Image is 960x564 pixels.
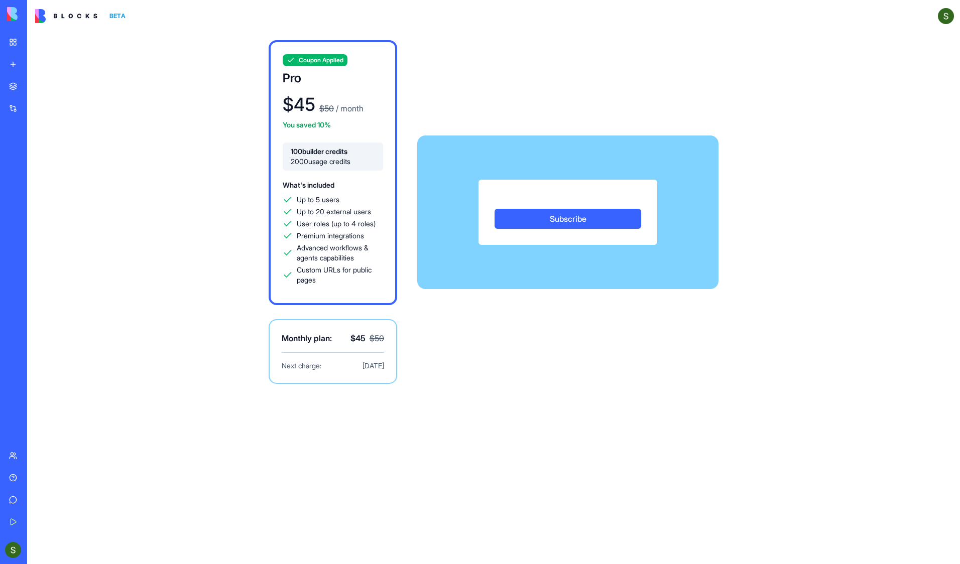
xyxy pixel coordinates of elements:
h1: $ 45 [283,94,315,114]
p: / month [334,102,364,114]
span: Up to 5 users [297,195,339,205]
span: Custom URLs for public pages [297,265,383,285]
span: 2000 usage credits [291,157,375,167]
h3: Pro [283,70,383,86]
p: $ 50 [370,332,384,344]
span: Advanced workflows & agents capabilities [297,243,383,263]
span: Up to 20 external users [297,207,371,217]
span: $ 45 [350,332,366,344]
p: $ 50 [319,102,334,114]
span: Coupon Applied [299,56,343,64]
span: 100 builder credits [291,147,375,157]
span: Monthly plan: [282,332,332,344]
span: Next charge: [282,361,321,371]
img: logo [7,7,69,21]
a: BETA [35,9,130,23]
button: Subscribe [495,209,641,229]
span: [DATE] [363,361,384,371]
span: User roles (up to 4 roles) [297,219,376,229]
div: BETA [105,9,130,23]
img: logo [35,9,97,23]
img: ACg8ocIT3-D9BvvDPwYwyhjxB4gepBVEZMH-pp_eVw7Khuiwte3XLw=s96-c [5,542,21,558]
span: You saved 10% [283,120,331,129]
span: What's included [283,181,334,189]
span: Premium integrations [297,231,364,241]
img: ACg8ocIT3-D9BvvDPwYwyhjxB4gepBVEZMH-pp_eVw7Khuiwte3XLw=s96-c [938,8,954,24]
